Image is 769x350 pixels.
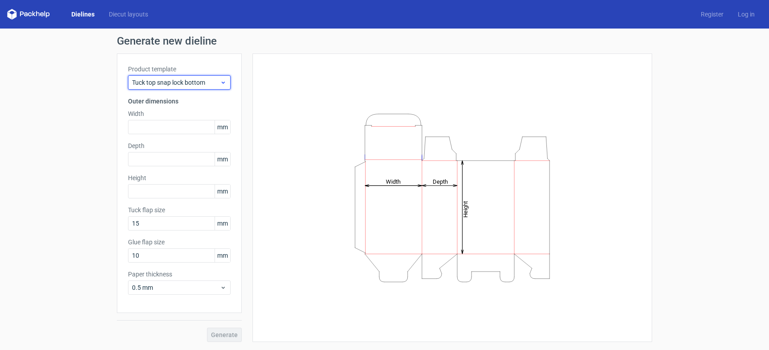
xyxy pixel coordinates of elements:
h1: Generate new dieline [117,36,652,46]
tspan: Height [462,201,469,217]
label: Paper thickness [128,270,231,279]
a: Log in [731,10,762,19]
label: Width [128,109,231,118]
span: 0.5 mm [132,283,220,292]
span: mm [215,249,230,262]
span: Tuck top snap lock bottom [132,78,220,87]
h3: Outer dimensions [128,97,231,106]
a: Diecut layouts [102,10,155,19]
a: Dielines [64,10,102,19]
tspan: Width [386,178,401,185]
tspan: Depth [433,178,448,185]
label: Height [128,173,231,182]
span: mm [215,217,230,230]
a: Register [694,10,731,19]
label: Tuck flap size [128,206,231,214]
span: mm [215,185,230,198]
span: mm [215,120,230,134]
label: Glue flap size [128,238,231,247]
label: Product template [128,65,231,74]
label: Depth [128,141,231,150]
span: mm [215,152,230,166]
